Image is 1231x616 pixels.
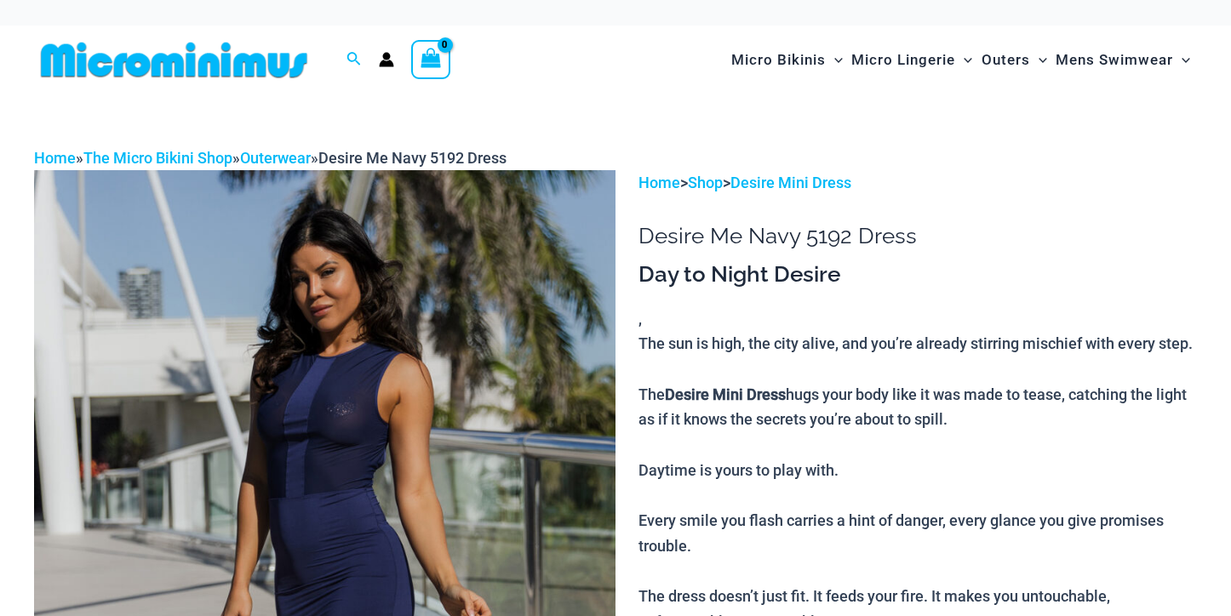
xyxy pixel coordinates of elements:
[346,49,362,71] a: Search icon link
[731,38,826,82] span: Micro Bikinis
[1173,38,1190,82] span: Menu Toggle
[240,149,311,167] a: Outerwear
[638,174,680,191] a: Home
[411,40,450,79] a: View Shopping Cart, empty
[977,34,1051,86] a: OutersMenu ToggleMenu Toggle
[730,174,851,191] a: Desire Mini Dress
[826,38,843,82] span: Menu Toggle
[638,170,1197,196] p: > >
[318,149,507,167] span: Desire Me Navy 5192 Dress
[1030,38,1047,82] span: Menu Toggle
[1051,34,1194,86] a: Mens SwimwearMenu ToggleMenu Toggle
[1056,38,1173,82] span: Mens Swimwear
[851,38,955,82] span: Micro Lingerie
[34,149,76,167] a: Home
[638,260,1197,289] h3: Day to Night Desire
[982,38,1030,82] span: Outers
[724,31,1197,88] nav: Site Navigation
[847,34,976,86] a: Micro LingerieMenu ToggleMenu Toggle
[83,149,232,167] a: The Micro Bikini Shop
[638,223,1197,249] h1: Desire Me Navy 5192 Dress
[727,34,847,86] a: Micro BikinisMenu ToggleMenu Toggle
[379,52,394,67] a: Account icon link
[34,41,314,79] img: MM SHOP LOGO FLAT
[34,149,507,167] span: » » »
[688,174,723,191] a: Shop
[665,385,786,403] b: Desire Mini Dress
[955,38,972,82] span: Menu Toggle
